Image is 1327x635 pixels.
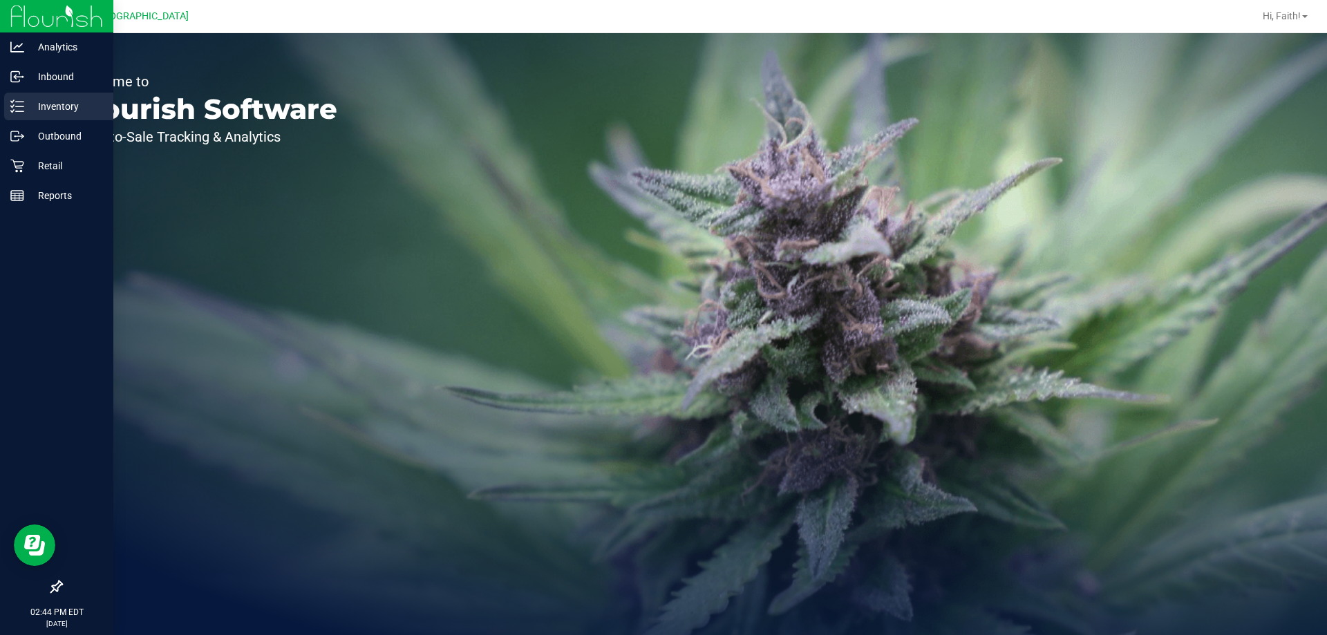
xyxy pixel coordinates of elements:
[75,130,337,144] p: Seed-to-Sale Tracking & Analytics
[6,618,107,629] p: [DATE]
[1263,10,1301,21] span: Hi, Faith!
[75,95,337,123] p: Flourish Software
[6,606,107,618] p: 02:44 PM EDT
[10,70,24,84] inline-svg: Inbound
[24,158,107,174] p: Retail
[10,129,24,143] inline-svg: Outbound
[10,99,24,113] inline-svg: Inventory
[24,39,107,55] p: Analytics
[75,75,337,88] p: Welcome to
[24,98,107,115] p: Inventory
[10,159,24,173] inline-svg: Retail
[14,524,55,566] iframe: Resource center
[10,189,24,202] inline-svg: Reports
[10,40,24,54] inline-svg: Analytics
[24,128,107,144] p: Outbound
[24,187,107,204] p: Reports
[94,10,189,22] span: [GEOGRAPHIC_DATA]
[24,68,107,85] p: Inbound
